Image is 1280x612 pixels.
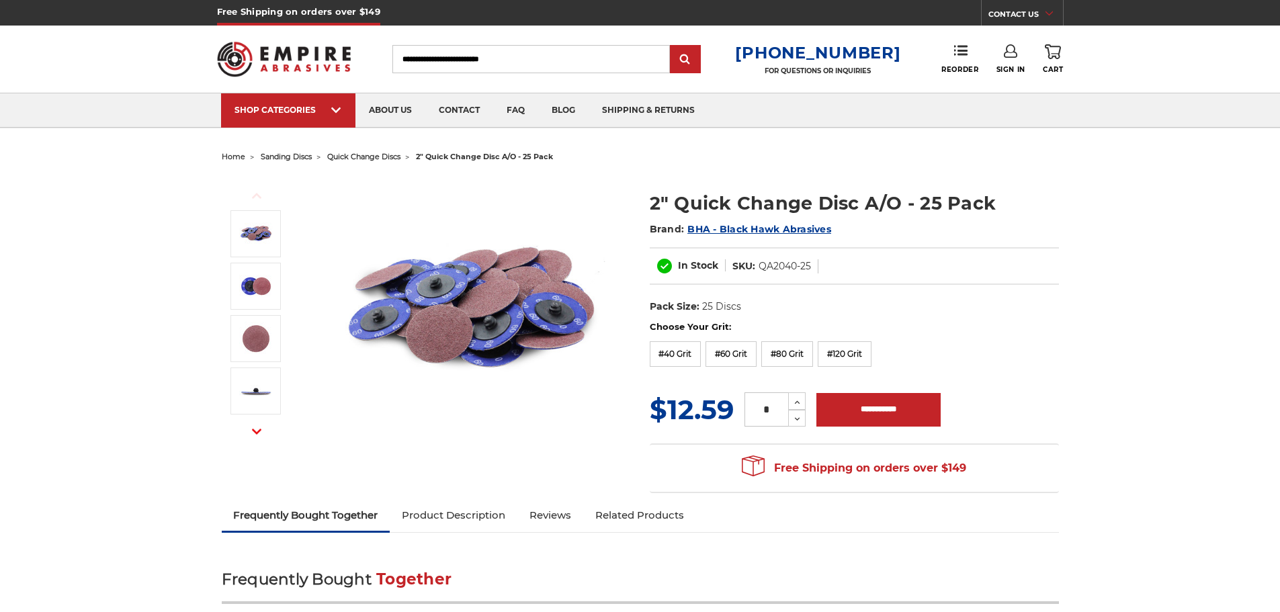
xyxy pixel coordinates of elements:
span: Sign In [996,65,1025,74]
a: Reviews [517,500,583,530]
span: 2" quick change disc a/o - 25 pack [416,152,553,161]
a: Reorder [941,44,978,73]
a: sanding discs [261,152,312,161]
dd: QA2040-25 [759,259,811,273]
button: Previous [241,181,273,210]
a: blog [538,93,589,128]
span: Frequently Bought [222,570,372,588]
img: Empire Abrasives [217,33,351,85]
dt: SKU: [732,259,755,273]
div: SHOP CATEGORIES [234,105,342,115]
span: Free Shipping on orders over $149 [742,455,966,482]
a: [PHONE_NUMBER] [735,43,900,62]
p: FOR QUESTIONS OR INQUIRIES [735,67,900,75]
span: $12.59 [650,393,734,426]
dt: Pack Size: [650,300,699,314]
a: shipping & returns [589,93,708,128]
img: BHA 60 grit 2-inch quick change sanding disc for rapid material removal [239,269,273,303]
a: BHA - Black Hawk Abrasives [687,223,831,235]
label: Choose Your Grit: [650,320,1059,334]
a: Cart [1043,44,1063,74]
dd: 25 Discs [702,300,741,314]
input: Submit [672,46,699,73]
a: Product Description [390,500,517,530]
a: Frequently Bought Together [222,500,390,530]
a: contact [425,93,493,128]
span: Brand: [650,223,685,235]
img: Side view of 2 inch quick change sanding disc showcasing the locking system for easy swap [239,374,273,408]
a: faq [493,93,538,128]
a: Related Products [583,500,696,530]
button: Next [241,417,273,446]
a: home [222,152,245,161]
span: Reorder [941,65,978,74]
h1: 2" Quick Change Disc A/O - 25 Pack [650,190,1059,216]
a: CONTACT US [988,7,1063,26]
span: Together [376,570,452,588]
img: BHA 60 grit 2-inch red quick change disc for metal and wood finishing [239,322,273,355]
a: about us [355,93,425,128]
a: quick change discs [327,152,400,161]
span: Cart [1043,65,1063,74]
img: 2 inch red aluminum oxide quick change sanding discs for metalwork [239,217,273,251]
img: 2 inch red aluminum oxide quick change sanding discs for metalwork [337,176,605,445]
span: In Stock [678,259,718,271]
